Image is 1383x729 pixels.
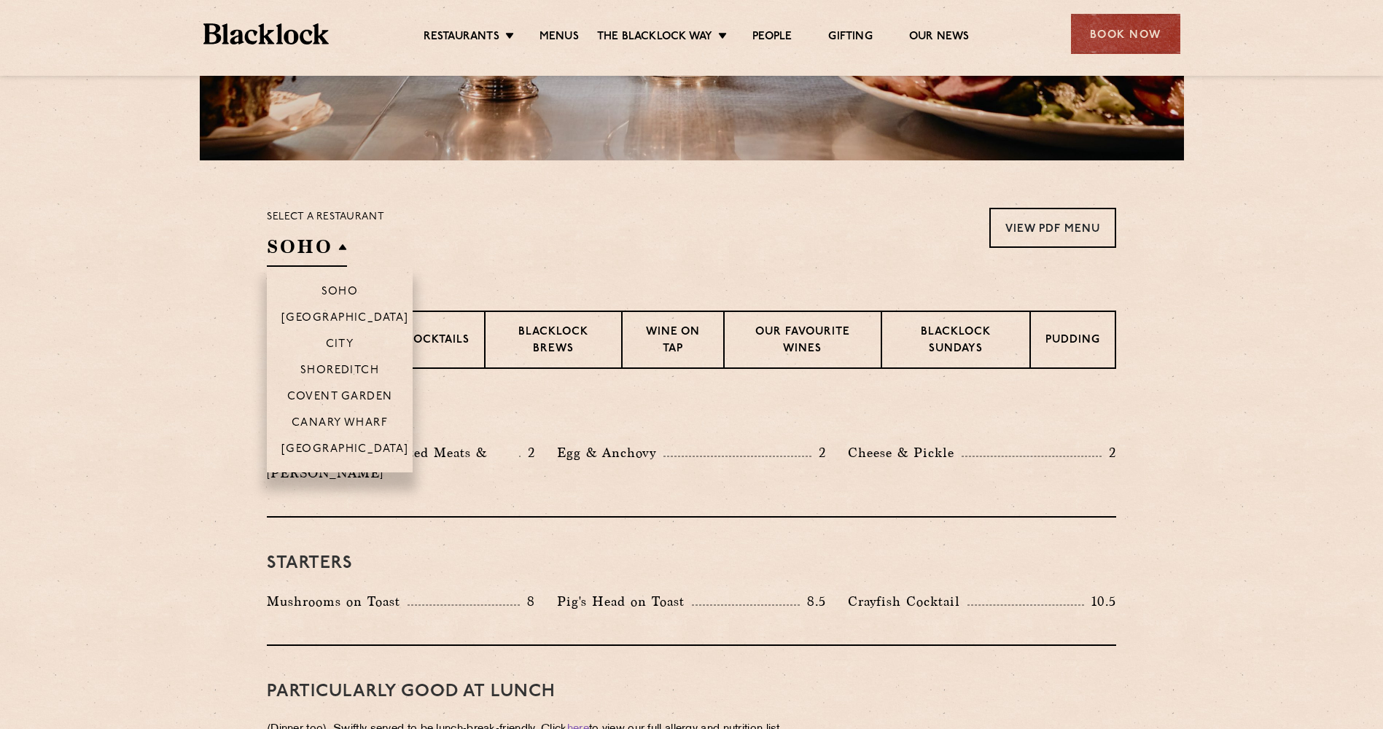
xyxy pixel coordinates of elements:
p: Blacklock Brews [500,324,607,359]
p: Shoreditch [300,364,380,379]
a: The Blacklock Way [597,30,712,46]
img: BL_Textured_Logo-footer-cropped.svg [203,23,330,44]
p: Canary Wharf [292,417,388,432]
h2: SOHO [267,234,347,267]
p: 8 [520,592,535,611]
a: View PDF Menu [989,208,1116,248]
p: [GEOGRAPHIC_DATA] [281,443,409,458]
a: People [752,30,792,46]
h3: Pre Chop Bites [267,405,1116,424]
p: Our favourite wines [739,324,865,359]
a: Restaurants [424,30,499,46]
div: Book Now [1071,14,1180,54]
p: 2 [811,443,826,462]
p: Crayfish Cocktail [848,591,967,612]
p: 2 [521,443,535,462]
p: Select a restaurant [267,208,384,227]
p: Covent Garden [287,391,393,405]
h3: PARTICULARLY GOOD AT LUNCH [267,682,1116,701]
p: Wine on Tap [637,324,709,359]
p: Soho [322,286,359,300]
p: Blacklock Sundays [897,324,1015,359]
p: Pig's Head on Toast [557,591,692,612]
p: Pudding [1045,332,1100,351]
a: Menus [539,30,579,46]
a: Gifting [828,30,872,46]
p: Egg & Anchovy [557,443,663,463]
p: [GEOGRAPHIC_DATA] [281,312,409,327]
p: 10.5 [1084,592,1116,611]
p: 2 [1102,443,1116,462]
h3: Starters [267,554,1116,573]
p: City [326,338,354,353]
p: Cocktails [405,332,470,351]
p: Cheese & Pickle [848,443,962,463]
p: 8.5 [800,592,826,611]
p: Mushrooms on Toast [267,591,408,612]
a: Our News [909,30,970,46]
